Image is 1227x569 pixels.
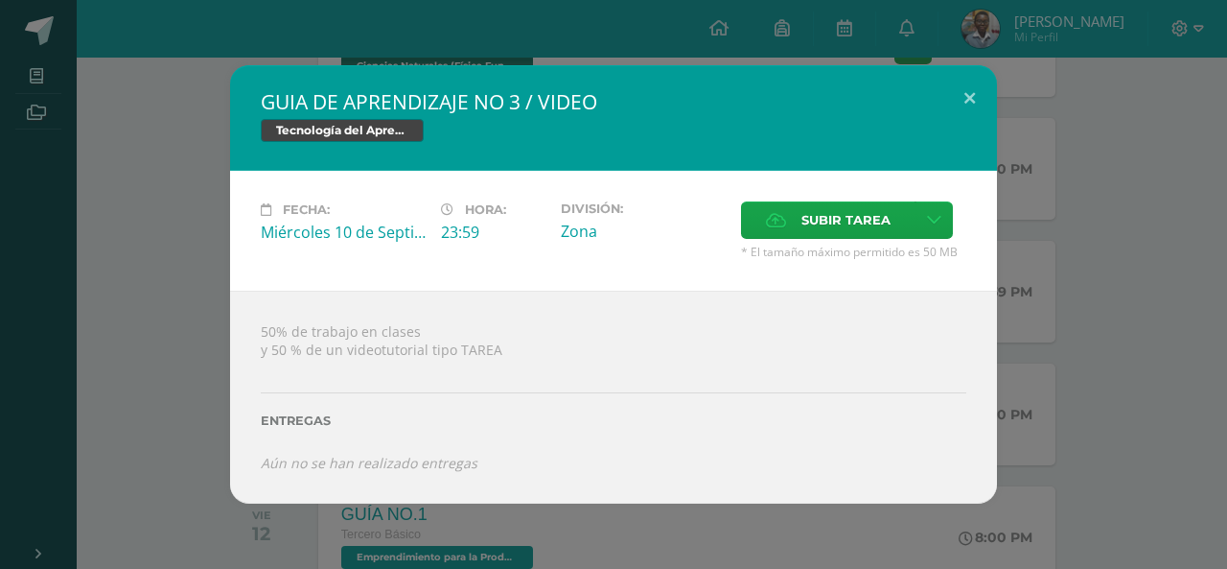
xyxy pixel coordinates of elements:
span: Subir tarea [801,202,891,238]
div: Miércoles 10 de Septiembre [261,222,426,243]
label: Entregas [261,414,966,428]
span: Fecha: [283,202,330,217]
h2: GUIA DE APRENDIZAJE NO 3 / VIDEO [261,88,966,115]
i: Aún no se han realizado entregas [261,454,477,472]
span: Tecnología del Aprendizaje y la Comunicación (TIC) [261,119,424,142]
span: * El tamaño máximo permitido es 50 MB [741,244,966,260]
div: Zona [561,221,726,242]
span: Hora: [465,202,506,217]
div: 50% de trabajo en clases y 50 % de un videotutorial tipo TAREA [230,291,997,503]
label: División: [561,202,726,216]
button: Close (Esc) [942,65,997,130]
div: 23:59 [441,222,545,243]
